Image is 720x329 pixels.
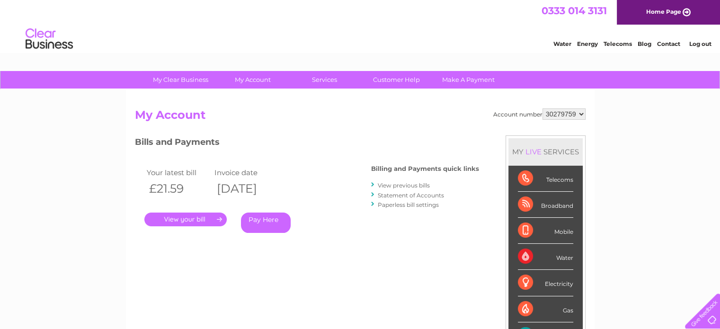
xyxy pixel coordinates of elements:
div: MY SERVICES [508,138,583,165]
div: Broadband [518,192,573,218]
div: Gas [518,296,573,322]
div: Water [518,244,573,270]
td: Invoice date [212,166,280,179]
a: Blog [638,40,651,47]
a: My Account [213,71,292,89]
a: Pay Here [241,213,291,233]
a: 0333 014 3131 [542,5,607,17]
h3: Bills and Payments [135,135,479,152]
h2: My Account [135,108,586,126]
a: Customer Help [357,71,436,89]
a: Energy [577,40,598,47]
th: [DATE] [212,179,280,198]
div: Account number [493,108,586,120]
td: Your latest bill [144,166,213,179]
a: Water [553,40,571,47]
a: Log out [689,40,711,47]
a: Contact [657,40,680,47]
a: View previous bills [378,182,430,189]
a: Services [285,71,364,89]
div: LIVE [524,147,543,156]
a: Paperless bill settings [378,201,439,208]
a: . [144,213,227,226]
a: My Clear Business [142,71,220,89]
img: logo.png [25,25,73,53]
a: Statement of Accounts [378,192,444,199]
h4: Billing and Payments quick links [371,165,479,172]
div: Mobile [518,218,573,244]
a: Telecoms [604,40,632,47]
div: Clear Business is a trading name of Verastar Limited (registered in [GEOGRAPHIC_DATA] No. 3667643... [137,5,584,46]
th: £21.59 [144,179,213,198]
a: Make A Payment [429,71,507,89]
div: Telecoms [518,166,573,192]
div: Electricity [518,270,573,296]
